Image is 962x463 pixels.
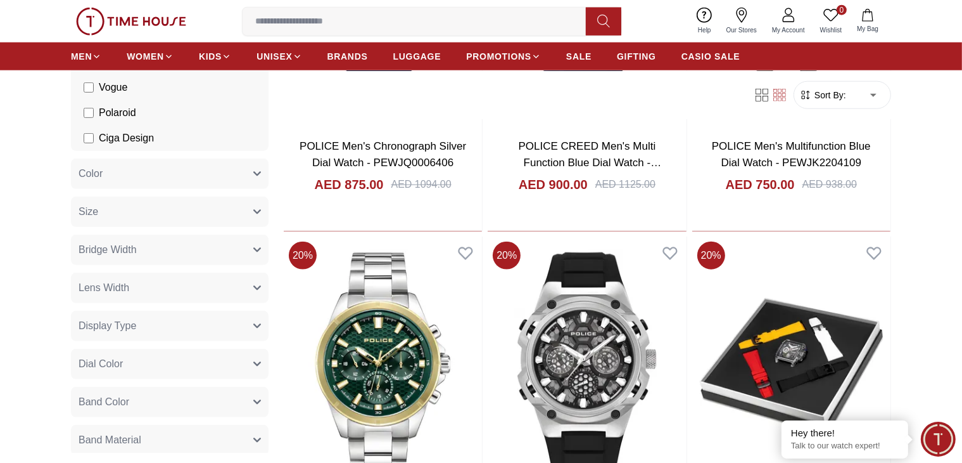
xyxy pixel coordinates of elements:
span: Band Material [79,433,141,448]
div: Hey there! [791,427,899,440]
span: Bridge Width [79,242,137,258]
span: Help [693,25,716,35]
button: Band Material [71,425,269,455]
span: GIFTING [617,50,656,63]
a: Our Stores [719,5,764,37]
h4: AED 750.00 [726,176,795,193]
span: Our Stores [721,25,762,35]
a: SALE [566,45,592,68]
button: Lens Width [71,273,269,303]
h4: AED 900.00 [519,176,588,193]
a: BRANDS [327,45,368,68]
button: Size [71,197,269,227]
span: Vogue [99,80,127,95]
a: CASIO SALE [681,45,740,68]
a: 0Wishlist [813,5,849,37]
span: 20 % [289,242,317,270]
button: My Bag [849,6,886,36]
div: AED 1094.00 [391,177,452,192]
button: Bridge Width [71,235,269,265]
a: LUGGAGE [393,45,441,68]
a: Help [690,5,719,37]
a: POLICE Men's Multifunction Blue Dial Watch - PEWJK2204109 [712,140,871,169]
button: Color [71,159,269,189]
a: POLICE Men's Chronograph Silver Dial Watch - PEWJQ0006406 [300,140,466,169]
span: SALE [566,50,592,63]
span: Ciga Design [99,131,154,146]
span: Size [79,204,98,219]
h4: AED 875.00 [315,176,384,193]
span: UNISEX [256,50,292,63]
a: KIDS [199,45,231,68]
a: WOMEN [127,45,174,68]
a: GIFTING [617,45,656,68]
button: Dial Color [71,349,269,379]
span: 0 [837,5,847,15]
span: Color [79,166,103,181]
span: Polaroid [99,105,136,121]
span: KIDS [199,50,222,63]
button: Display Type [71,311,269,341]
p: Talk to our watch expert! [791,441,899,452]
span: WOMEN [127,50,164,63]
span: Lens Width [79,280,129,296]
button: Band Color [71,387,269,417]
button: Sort By: [799,89,846,101]
a: PROMOTIONS [466,45,541,68]
input: Polaroid [84,108,94,118]
div: Chat Widget [921,422,956,457]
a: POLICE CREED Men's Multi Function Blue Dial Watch - PEWJQ0004502 [519,140,662,185]
span: 20 % [697,242,725,270]
span: Dial Color [79,356,123,372]
a: MEN [71,45,101,68]
span: CASIO SALE [681,50,740,63]
input: Ciga Design [84,133,94,143]
a: UNISEX [256,45,301,68]
span: Wishlist [815,25,847,35]
span: PROMOTIONS [466,50,531,63]
span: My Account [767,25,810,35]
span: 20 % [493,242,521,270]
input: Vogue [84,82,94,93]
span: Band Color [79,395,129,410]
span: Sort By: [812,89,846,101]
img: ... [76,8,186,36]
span: LUGGAGE [393,50,441,63]
div: AED 1125.00 [595,177,655,192]
div: AED 938.00 [802,177,857,192]
span: My Bag [852,24,883,34]
span: MEN [71,50,92,63]
span: BRANDS [327,50,368,63]
span: Display Type [79,318,136,334]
